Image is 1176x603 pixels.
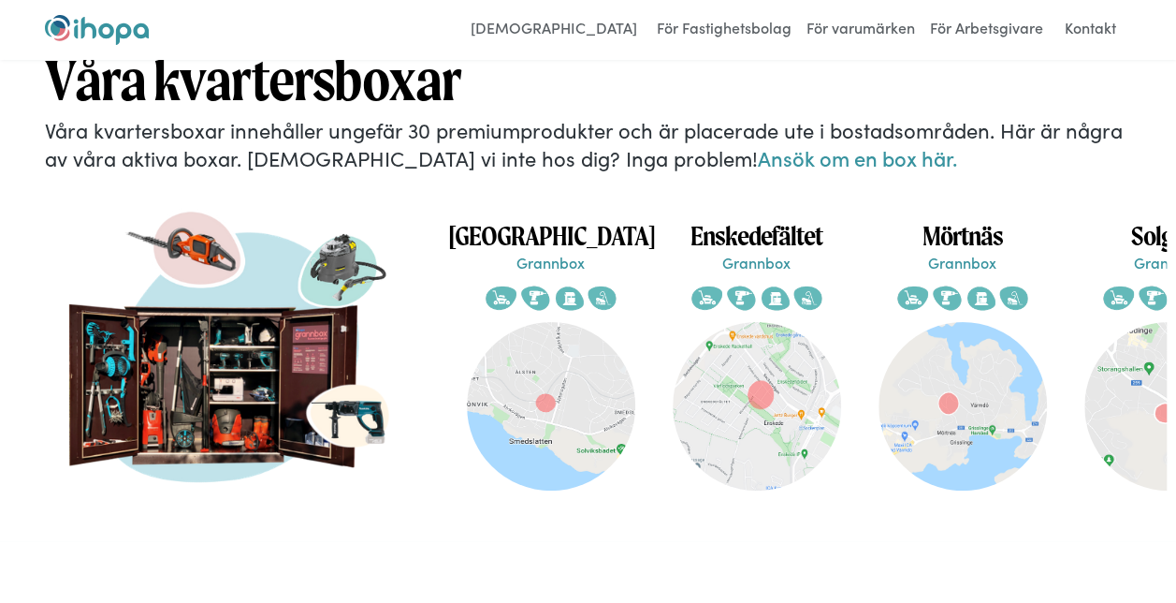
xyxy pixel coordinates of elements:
a: EnskedefältetGrannbox [654,188,860,525]
a: [GEOGRAPHIC_DATA]Grannbox [448,188,654,525]
a: För varumärken [802,15,920,45]
p: Grannbox [448,252,654,272]
a: För Arbetsgivare [925,15,1048,45]
p: Grannbox [654,252,860,272]
a: Kontakt [1053,15,1127,45]
a: [DEMOGRAPHIC_DATA] [461,15,646,45]
a: Ansök om en box här. [758,143,957,172]
h1: Våra kvartersboxar [45,44,1131,116]
p: Grannbox [860,252,1066,272]
h1: [GEOGRAPHIC_DATA] [448,219,654,252]
img: ihopa logo [45,15,149,45]
h1: Enskedefältet [654,219,860,252]
p: Våra kvartersboxar innehåller ungefär 30 premiumprodukter och är placerade ute i bostadsområden. ... [45,116,1131,174]
h1: Mörtnäs [860,219,1066,252]
a: För Fastighetsbolag [652,15,796,45]
a: home [45,15,149,45]
a: MörtnäsGrannbox [860,188,1066,525]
